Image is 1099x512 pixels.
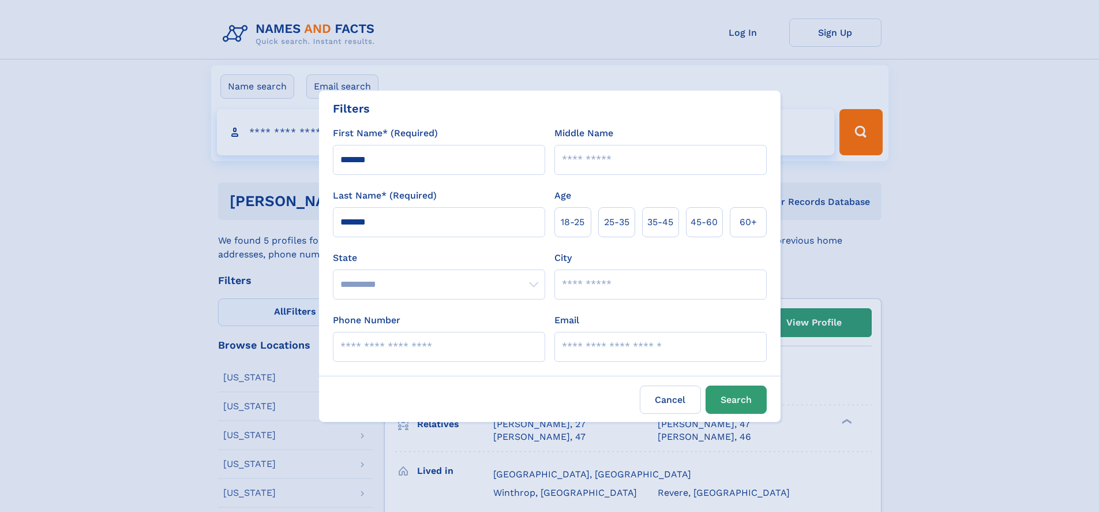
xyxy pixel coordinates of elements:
label: First Name* (Required) [333,126,438,140]
span: 35‑45 [647,215,673,229]
div: Filters [333,100,370,117]
label: Last Name* (Required) [333,189,437,203]
label: State [333,251,545,265]
label: Phone Number [333,313,400,327]
label: Cancel [640,386,701,414]
button: Search [706,386,767,414]
label: City [554,251,572,265]
span: 25‑35 [604,215,629,229]
label: Middle Name [554,126,613,140]
label: Age [554,189,571,203]
span: 60+ [740,215,757,229]
span: 18‑25 [561,215,584,229]
label: Email [554,313,579,327]
span: 45‑60 [691,215,718,229]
